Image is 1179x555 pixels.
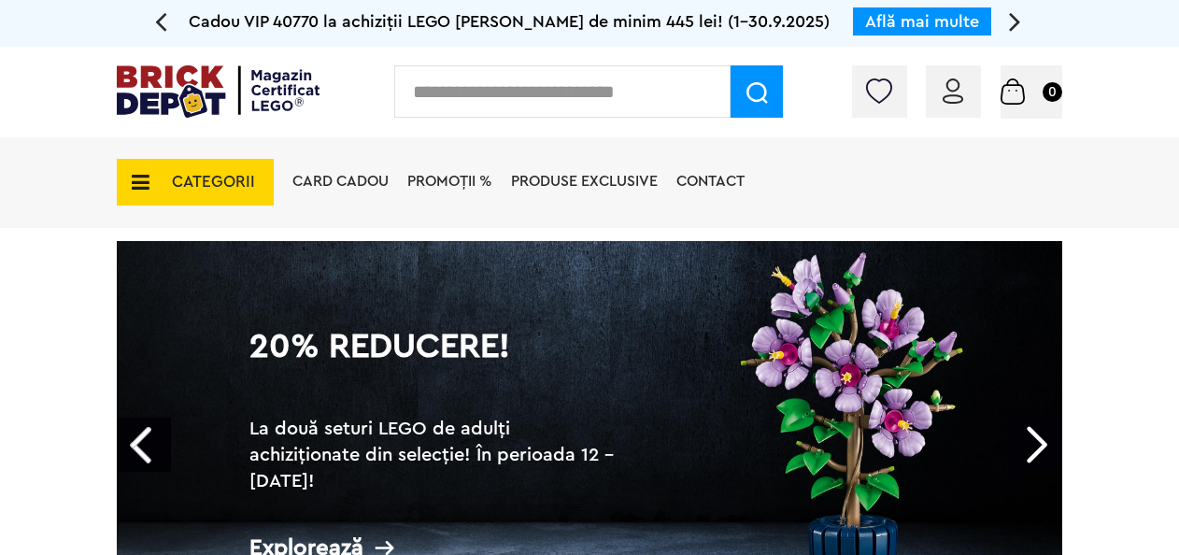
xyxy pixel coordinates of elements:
[1043,82,1062,102] small: 0
[292,174,389,189] a: Card Cadou
[511,174,658,189] a: Produse exclusive
[1008,418,1062,472] a: Next
[249,416,623,494] h2: La două seturi LEGO de adulți achiziționate din selecție! În perioada 12 - [DATE]!
[249,330,623,397] h1: 20% Reducere!
[172,174,255,190] span: CATEGORII
[189,13,830,30] span: Cadou VIP 40770 la achiziții LEGO [PERSON_NAME] de minim 445 lei! (1-30.9.2025)
[117,418,171,472] a: Prev
[865,13,979,30] a: Află mai multe
[407,174,492,189] a: PROMOȚII %
[676,174,745,189] a: Contact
